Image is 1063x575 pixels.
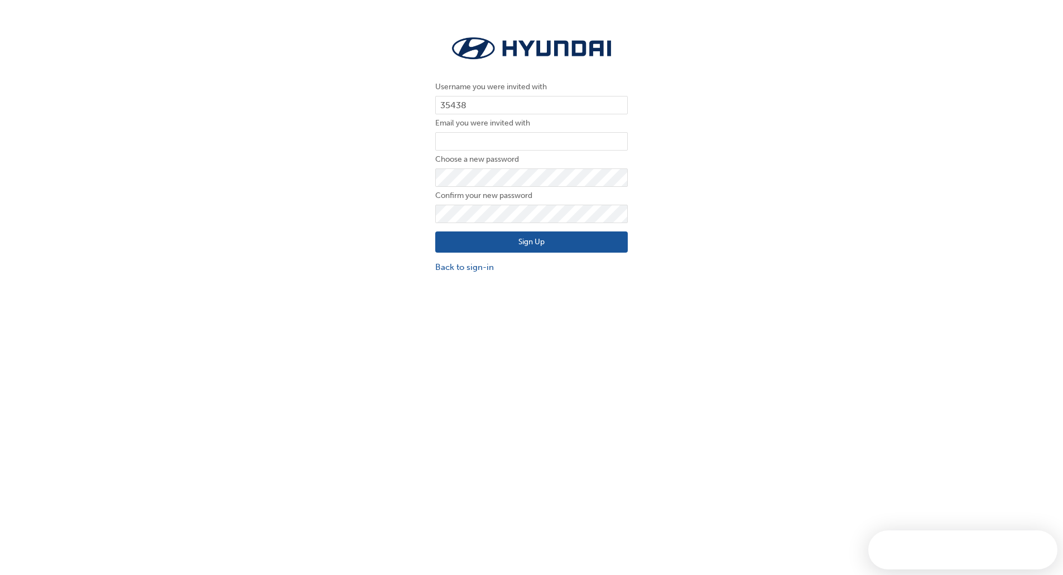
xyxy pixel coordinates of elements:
a: Back to sign-in [435,261,628,274]
iframe: Intercom live chat [1025,537,1052,564]
label: Choose a new password [435,153,628,166]
button: Sign Up [435,231,628,253]
label: Confirm your new password [435,189,628,202]
img: Trak [435,33,628,64]
input: Username [435,96,628,115]
label: Email you were invited with [435,117,628,130]
label: Username you were invited with [435,80,628,94]
iframe: Intercom live chat discovery launcher [868,530,1057,569]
